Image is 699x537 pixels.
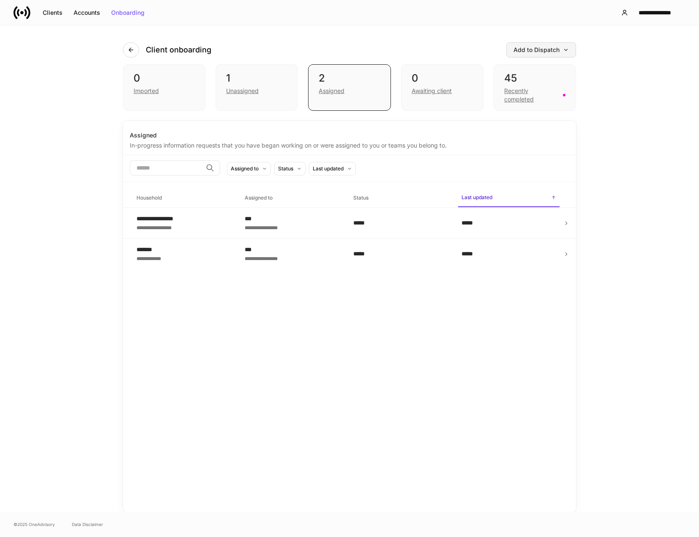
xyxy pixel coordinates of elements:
div: 0Imported [123,64,205,111]
button: Accounts [68,6,106,19]
div: In-progress information requests that you have began working on or were assigned to you or teams ... [130,140,569,150]
button: Last updated [309,162,356,175]
span: © 2025 OneAdvisory [14,521,55,528]
button: Status [274,162,306,175]
h6: Last updated [461,193,492,201]
div: Last updated [313,164,344,173]
div: 45Recently completed [494,64,576,111]
div: 2 [319,71,380,85]
div: Unassigned [226,87,259,95]
div: Imported [134,87,159,95]
h4: Client onboarding [146,45,211,55]
button: Onboarding [106,6,150,19]
div: 0Awaiting client [401,64,483,111]
a: Data Disclaimer [72,521,103,528]
div: Accounts [74,10,100,16]
div: Add to Dispatch [513,47,569,53]
div: Assigned [130,131,569,140]
span: Assigned to [241,189,343,207]
button: Add to Dispatch [506,42,576,58]
span: Status [350,189,451,207]
button: Assigned to [227,162,271,175]
h6: Status [353,194,369,202]
div: 1Unassigned [216,64,298,111]
div: Awaiting client [412,87,452,95]
div: 45 [504,71,565,85]
div: 0 [134,71,195,85]
span: Last updated [458,189,560,207]
div: Assigned to [231,164,259,173]
div: Clients [43,10,63,16]
div: 0 [412,71,473,85]
div: 1 [226,71,287,85]
h6: Household [137,194,162,202]
span: Household [133,189,235,207]
button: Clients [37,6,68,19]
div: Status [278,164,293,173]
div: Recently completed [504,87,558,104]
h6: Assigned to [245,194,273,202]
div: Onboarding [111,10,145,16]
div: Assigned [319,87,344,95]
div: 2Assigned [308,64,390,111]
